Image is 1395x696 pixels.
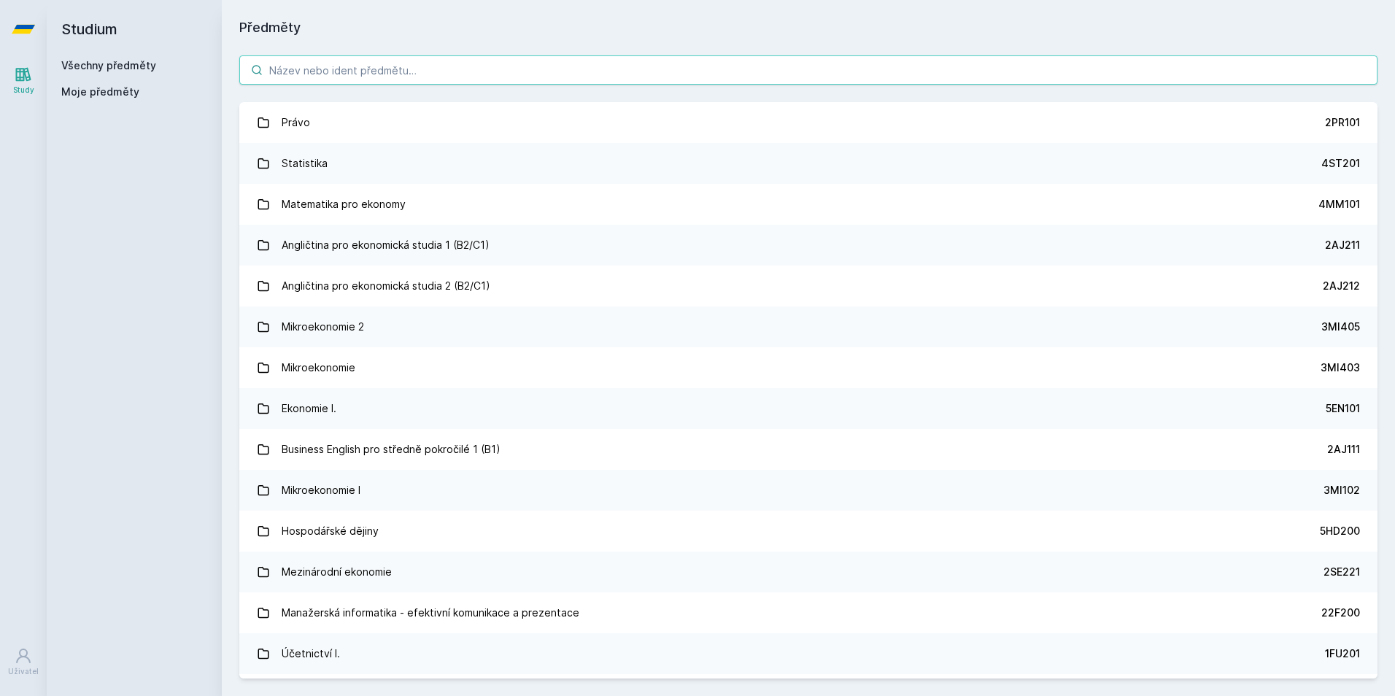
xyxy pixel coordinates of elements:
[239,511,1377,552] a: Hospodářské dějiny 5HD200
[1321,606,1360,620] div: 22F200
[239,429,1377,470] a: Business English pro středně pokročilé 1 (B1) 2AJ111
[282,312,364,341] div: Mikroekonomie 2
[3,640,44,684] a: Uživatel
[239,592,1377,633] a: Manažerská informatika - efektivní komunikace a prezentace 22F200
[239,225,1377,266] a: Angličtina pro ekonomická studia 1 (B2/C1) 2AJ211
[239,184,1377,225] a: Matematika pro ekonomy 4MM101
[1321,360,1360,375] div: 3MI403
[13,85,34,96] div: Study
[282,231,490,260] div: Angličtina pro ekonomická studia 1 (B2/C1)
[61,59,156,71] a: Všechny předměty
[239,266,1377,306] a: Angličtina pro ekonomická studia 2 (B2/C1) 2AJ212
[282,108,310,137] div: Právo
[1326,401,1360,416] div: 5EN101
[1325,646,1360,661] div: 1FU201
[282,271,490,301] div: Angličtina pro ekonomická studia 2 (B2/C1)
[282,435,501,464] div: Business English pro středně pokročilé 1 (B1)
[282,149,328,178] div: Statistika
[1321,320,1360,334] div: 3MI405
[282,598,579,627] div: Manažerská informatika - efektivní komunikace a prezentace
[282,557,392,587] div: Mezinárodní ekonomie
[239,143,1377,184] a: Statistika 4ST201
[1320,524,1360,538] div: 5HD200
[1323,279,1360,293] div: 2AJ212
[1321,156,1360,171] div: 4ST201
[282,190,406,219] div: Matematika pro ekonomy
[282,353,355,382] div: Mikroekonomie
[239,55,1377,85] input: Název nebo ident předmětu…
[239,347,1377,388] a: Mikroekonomie 3MI403
[239,470,1377,511] a: Mikroekonomie I 3MI102
[282,639,340,668] div: Účetnictví I.
[1323,565,1360,579] div: 2SE221
[239,633,1377,674] a: Účetnictví I. 1FU201
[1325,115,1360,130] div: 2PR101
[239,18,1377,38] h1: Předměty
[61,85,139,99] span: Moje předměty
[282,517,379,546] div: Hospodářské dějiny
[239,306,1377,347] a: Mikroekonomie 2 3MI405
[1323,483,1360,498] div: 3MI102
[1327,442,1360,457] div: 2AJ111
[1325,238,1360,252] div: 2AJ211
[282,394,336,423] div: Ekonomie I.
[239,102,1377,143] a: Právo 2PR101
[1318,197,1360,212] div: 4MM101
[3,58,44,103] a: Study
[282,476,360,505] div: Mikroekonomie I
[239,552,1377,592] a: Mezinárodní ekonomie 2SE221
[239,388,1377,429] a: Ekonomie I. 5EN101
[8,666,39,677] div: Uživatel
